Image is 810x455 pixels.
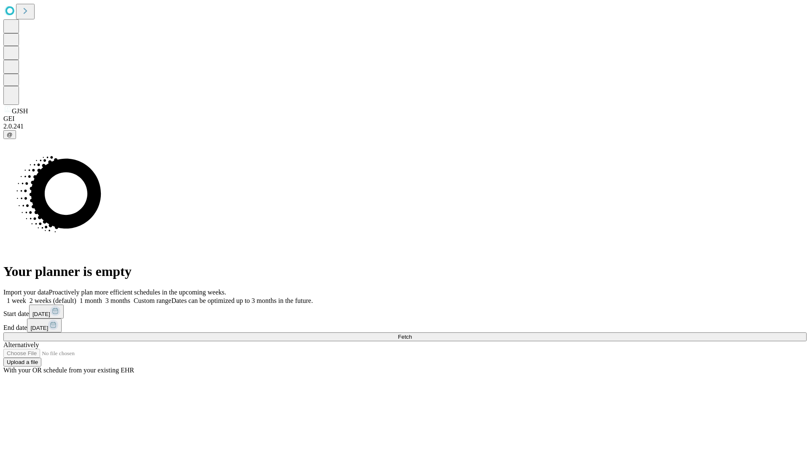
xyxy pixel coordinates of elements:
button: Fetch [3,332,807,341]
span: Dates can be optimized up to 3 months in the future. [171,297,313,304]
span: Proactively plan more efficient schedules in the upcoming weeks. [49,289,226,296]
span: 2 weeks (default) [30,297,76,304]
h1: Your planner is empty [3,264,807,279]
span: Fetch [398,334,412,340]
span: 1 month [80,297,102,304]
span: Custom range [134,297,171,304]
span: 3 months [105,297,130,304]
button: Upload a file [3,358,41,367]
button: [DATE] [29,305,64,318]
button: [DATE] [27,318,62,332]
div: Start date [3,305,807,318]
span: [DATE] [30,325,48,331]
div: GEI [3,115,807,123]
span: 1 week [7,297,26,304]
div: 2.0.241 [3,123,807,130]
span: @ [7,131,13,138]
span: Alternatively [3,341,39,348]
span: GJSH [12,107,28,115]
span: [DATE] [32,311,50,317]
button: @ [3,130,16,139]
span: Import your data [3,289,49,296]
div: End date [3,318,807,332]
span: With your OR schedule from your existing EHR [3,367,134,374]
